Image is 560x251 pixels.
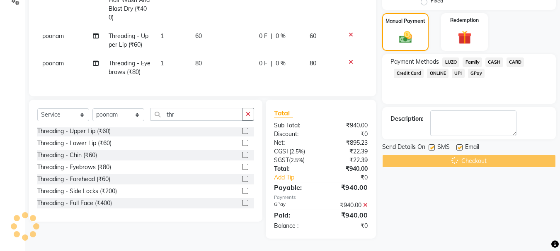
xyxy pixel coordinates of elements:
div: Total: [268,165,321,173]
span: GPay [468,69,485,78]
span: 80 [310,60,316,67]
span: 1 [160,60,164,67]
div: ( ) [268,147,321,156]
div: ₹22.39 [321,156,374,165]
div: ₹0 [321,130,374,139]
span: 2.5% [291,148,303,155]
span: 0 F [259,32,267,41]
span: poonam [42,60,64,67]
div: Threading - Side Locks (₹200) [37,187,117,196]
label: Redemption [450,17,479,24]
span: 60 [310,32,316,40]
span: CASH [485,57,503,67]
span: | [271,32,272,41]
div: Threading - Lower Lip (₹60) [37,139,112,148]
img: _cash.svg [395,30,416,45]
span: Threading - Upper Lip (₹60) [109,32,148,48]
span: SMS [437,143,450,153]
a: Add Tip [268,173,330,182]
span: LUZO [442,57,459,67]
span: poonam [42,32,64,40]
div: Balance : [268,222,321,230]
div: Payable: [268,182,321,192]
div: Threading - Upper Lip (₹60) [37,127,111,136]
div: ₹940.00 [321,182,374,192]
span: 2.5% [291,157,303,163]
div: Description: [390,115,424,123]
div: ₹895.23 [321,139,374,147]
label: Manual Payment [385,17,425,25]
div: ₹940.00 [321,165,374,173]
div: ₹940.00 [321,121,374,130]
span: | [271,59,272,68]
span: UPI [452,69,465,78]
div: Sub Total: [268,121,321,130]
span: Email [465,143,479,153]
div: ₹0 [330,173,374,182]
div: ₹0 [321,222,374,230]
span: Send Details On [382,143,425,153]
span: CARD [507,57,524,67]
input: Search or Scan [150,108,242,121]
span: Total [274,109,293,117]
div: ( ) [268,156,321,165]
img: _gift.svg [453,29,476,46]
span: SGST [274,156,289,164]
span: Family [463,57,482,67]
span: 60 [195,32,202,40]
span: 0 % [276,32,286,41]
span: Payment Methods [390,57,439,66]
div: Discount: [268,130,321,139]
div: Payments [274,194,368,201]
div: GPay [268,201,321,210]
div: Paid: [268,210,321,220]
div: ₹940.00 [321,210,374,220]
span: Threading - Eyebrows (₹80) [109,60,150,76]
div: Threading - Full Face (₹400) [37,199,112,208]
span: 0 F [259,59,267,68]
div: Net: [268,139,321,147]
span: ONLINE [427,69,448,78]
span: 0 % [276,59,286,68]
div: Threading - Eyebrows (₹80) [37,163,111,172]
div: ₹22.39 [321,147,374,156]
span: CGST [274,148,289,155]
div: Threading - Chin (₹60) [37,151,97,160]
span: 1 [160,32,164,40]
span: Credit Card [394,69,424,78]
span: 80 [195,60,202,67]
div: ₹940.00 [321,201,374,210]
div: Threading - Forehead (₹60) [37,175,110,184]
